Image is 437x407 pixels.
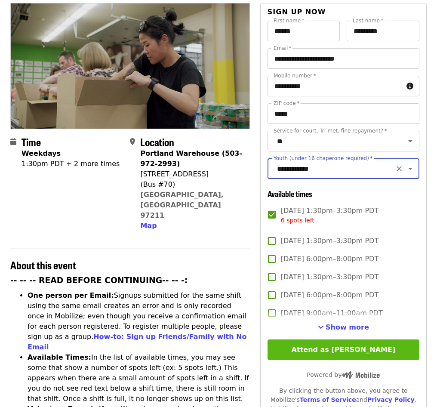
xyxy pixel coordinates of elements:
span: [DATE] 6:00pm–8:00pm PDT [281,254,379,264]
button: Clear [393,163,405,175]
i: circle-info icon [406,82,413,90]
li: In the list of available times, you may see some that show a number of spots left (ex: 5 spots le... [28,352,250,404]
i: map-marker-alt icon [130,138,135,146]
div: 1:30pm PDT + 2 more times [22,159,120,169]
label: Email [274,46,292,51]
div: [STREET_ADDRESS] [140,169,243,179]
span: [DATE] 6:00pm–8:00pm PDT [281,290,379,300]
span: About this event [10,257,76,272]
span: Location [140,134,174,149]
label: Mobile number [274,73,316,78]
span: Sign up now [268,8,326,16]
span: [DATE] 9:00am–11:00am PDT [281,308,383,318]
a: Privacy Policy [367,396,415,403]
input: Mobile number [268,76,403,96]
label: ZIP code [274,101,299,106]
input: Last name [347,21,419,41]
span: Show more [326,323,369,331]
img: July/Aug/Sept - Portland: Repack/Sort (age 8+) organized by Oregon Food Bank [11,3,249,128]
strong: Available Times: [28,353,91,361]
button: Open [404,163,416,175]
span: 6 spots left [281,217,314,224]
label: First name [274,18,305,23]
input: Email [268,48,419,69]
button: Attend as [PERSON_NAME] [268,339,419,360]
span: Time [22,134,41,149]
strong: One person per Email: [28,291,114,299]
a: Terms of Service [300,396,356,403]
a: How-to: Sign up Friends/Family with No Email [28,333,247,351]
input: First name [268,21,340,41]
span: [DATE] 1:30pm–3:30pm PDT [281,272,379,282]
span: [DATE] 1:30pm–3:30pm PDT [281,206,379,225]
label: Youth (under 16 chaperone required) [274,156,372,161]
i: calendar icon [10,138,16,146]
img: Powered by Mobilize [342,371,380,379]
span: Available times [268,188,312,199]
button: Open [404,135,416,147]
div: (Bus #70) [140,179,243,190]
a: [GEOGRAPHIC_DATA], [GEOGRAPHIC_DATA] 97211 [140,191,224,219]
li: Signups submitted for the same shift using the same email creates an error and is only recorded o... [28,290,250,352]
button: Map [140,221,157,231]
strong: Weekdays [22,149,61,157]
input: ZIP code [268,103,419,124]
span: [DATE] 1:30pm–3:30pm PDT [281,236,379,246]
label: Last name [353,18,383,23]
strong: -- -- -- READ BEFORE CONTINUING-- -- -: [10,276,188,285]
span: Powered by [307,371,380,378]
button: See more timeslots [318,322,369,333]
span: Map [140,222,157,230]
label: Service for court, Tri-met, fine repayment? [274,128,387,133]
strong: Portland Warehouse (503-972-2993) [140,149,242,168]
